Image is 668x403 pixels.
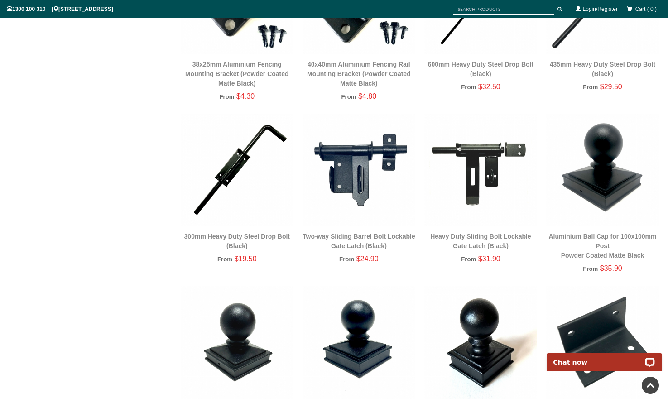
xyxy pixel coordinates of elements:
a: 38x25mm Aluminium Fencing Mounting Bracket (Powder Coated Matte Black) [185,61,289,87]
a: 435mm Heavy Duty Steel Drop Bolt (Black) [550,61,655,77]
span: $4.80 [358,92,376,100]
span: 1300 100 310 | [STREET_ADDRESS] [7,6,113,12]
img: Aluminium Ball Cap for 63x63mm Post - Powder Coated Matte Black - Gate Warehouse [303,286,415,399]
span: From [461,256,476,263]
span: From [461,84,476,91]
span: Cart ( 0 ) [635,6,657,12]
a: Login/Register [583,6,618,12]
img: 300mm Heavy Duty Steel Drop Bolt (Black) - Gate Warehouse [181,114,293,226]
span: From [339,256,354,263]
span: $24.90 [356,255,379,263]
iframe: LiveChat chat widget [541,343,668,371]
span: From [341,93,356,100]
img: Heavy Duty Sliding Bolt Lockable Gate Latch (Black) - Gate Warehouse [424,114,537,226]
span: $29.50 [600,83,622,91]
img: Aluminium Ball Cap for 76x76mm Post - Powder Coated Matte Black - Gate Warehouse [181,286,293,399]
span: $31.90 [478,255,500,263]
a: Two-way Sliding Barrel Bolt Lockable Gate Latch (Black) [303,233,415,249]
img: Two-way Sliding Barrel Bolt Lockable Gate Latch (Black) - Gate Warehouse [303,114,415,226]
a: Aluminium Ball Cap for 100x100mm PostPowder Coated Matte Black [548,233,656,259]
span: From [583,84,598,91]
span: From [217,256,232,263]
a: Heavy Duty Sliding Bolt Lockable Gate Latch (Black) [430,233,531,249]
a: 300mm Heavy Duty Steel Drop Bolt (Black) [184,233,290,249]
a: 600mm Heavy Duty Steel Drop Bolt (Black) [428,61,533,77]
span: $4.30 [236,92,255,100]
img: Aluminium Ball Cap for 100x100mm Post - Powder Coated Matte Black - Gate Warehouse [546,114,659,226]
span: $35.90 [600,264,622,272]
span: $19.50 [235,255,257,263]
img: Aluminium Post Ball Cap / Top / Header - Size: 50x50mm - Powder Coated Matte Black - Gate Warehouse [424,286,537,399]
input: SEARCH PRODUCTS [453,4,554,15]
span: $32.50 [478,83,500,91]
img: Steel Angle Bracket L-Shape 60x60x4x100mm Black - Gate Warehouse [546,286,659,399]
a: 40x40mm Aluminium Fencing Rail Mounting Bracket (Powder Coated Matte Black) [307,61,411,87]
span: From [583,265,598,272]
span: From [219,93,234,100]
